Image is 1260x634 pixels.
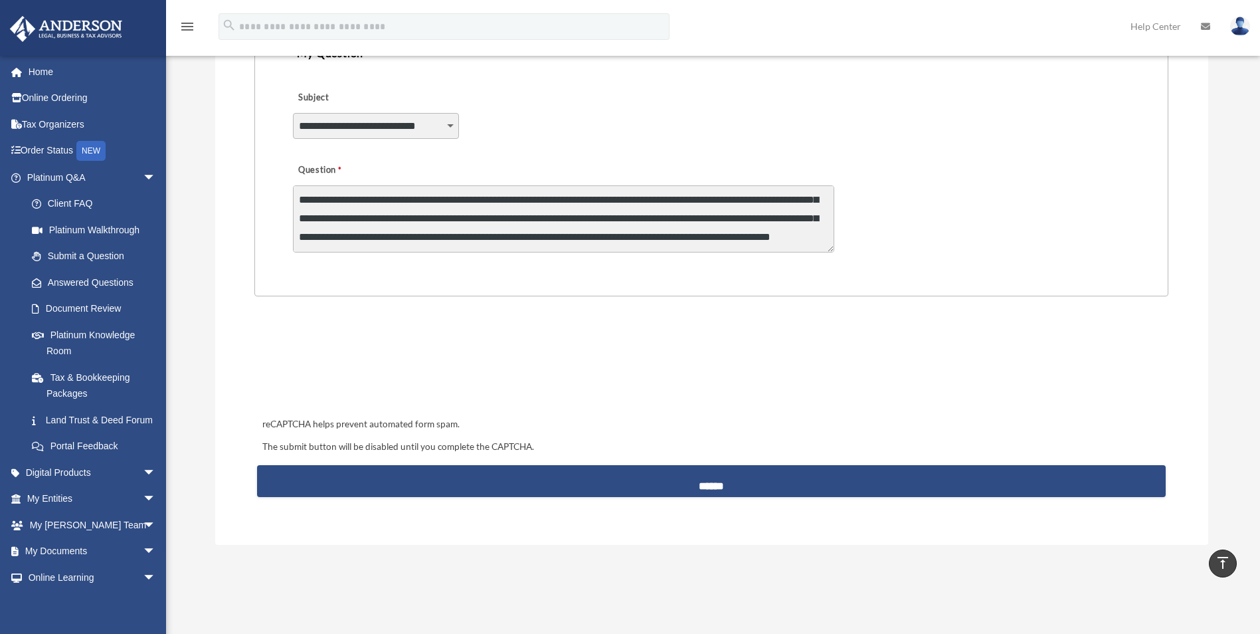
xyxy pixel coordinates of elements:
img: Anderson Advisors Platinum Portal [6,16,126,42]
a: menu [179,23,195,35]
a: Submit a Question [19,243,169,270]
a: Portal Feedback [19,433,176,460]
div: NEW [76,141,106,161]
img: User Pic [1230,17,1250,36]
span: arrow_drop_down [143,459,169,486]
label: Subject [293,88,419,107]
a: Answered Questions [19,269,176,296]
div: The submit button will be disabled until you complete the CAPTCHA. [257,439,1165,455]
a: Land Trust & Deed Forum [19,407,176,433]
span: arrow_drop_down [143,564,169,591]
a: Client FAQ [19,191,176,217]
a: My Documentsarrow_drop_down [9,538,176,565]
a: Online Ordering [9,85,176,112]
a: Document Review [19,296,176,322]
span: arrow_drop_down [143,512,169,539]
a: Tax & Bookkeeping Packages [19,364,176,407]
span: arrow_drop_down [143,486,169,513]
a: Home [9,58,176,85]
a: Tax Organizers [9,111,176,138]
a: Digital Productsarrow_drop_down [9,459,176,486]
a: Platinum Walkthrough [19,217,176,243]
label: Question [293,161,396,179]
a: My [PERSON_NAME] Teamarrow_drop_down [9,512,176,538]
a: vertical_align_top [1209,550,1237,578]
a: Platinum Q&Aarrow_drop_down [9,164,176,191]
div: reCAPTCHA helps prevent automated form spam. [257,417,1165,433]
i: vertical_align_top [1215,555,1231,571]
iframe: reCAPTCHA [258,338,460,389]
a: Online Learningarrow_drop_down [9,564,176,591]
i: menu [179,19,195,35]
span: arrow_drop_down [143,538,169,566]
a: Platinum Knowledge Room [19,322,176,364]
a: Order StatusNEW [9,138,176,165]
a: My Entitiesarrow_drop_down [9,486,176,512]
i: search [222,18,236,33]
span: arrow_drop_down [143,164,169,191]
